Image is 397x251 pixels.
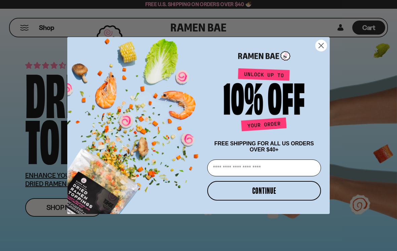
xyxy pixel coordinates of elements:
[222,68,306,134] img: Unlock up to 10% off
[238,50,290,62] img: Ramen Bae Logo
[67,31,205,214] img: ce7035ce-2e49-461c-ae4b-8ade7372f32c.png
[207,181,321,201] button: CONTINUE
[315,40,327,51] button: Close dialog
[214,141,314,152] span: FREE SHIPPING FOR ALL US ORDERS OVER $40+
